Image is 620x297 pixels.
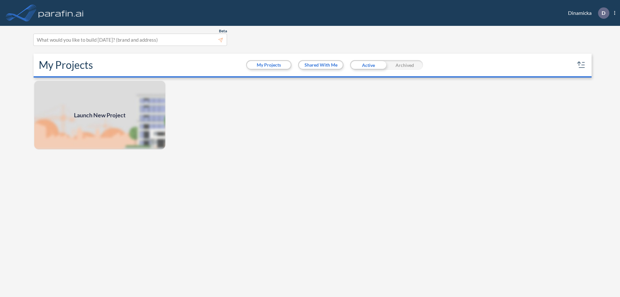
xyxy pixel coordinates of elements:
[350,60,387,70] div: Active
[74,111,126,120] span: Launch New Project
[39,59,93,71] h2: My Projects
[34,80,166,150] img: add
[219,28,227,34] span: Beta
[558,7,615,19] div: Dinamicka
[299,61,343,69] button: Shared With Me
[602,10,605,16] p: D
[247,61,291,69] button: My Projects
[34,80,166,150] a: Launch New Project
[37,6,85,19] img: logo
[576,60,586,70] button: sort
[387,60,423,70] div: Archived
